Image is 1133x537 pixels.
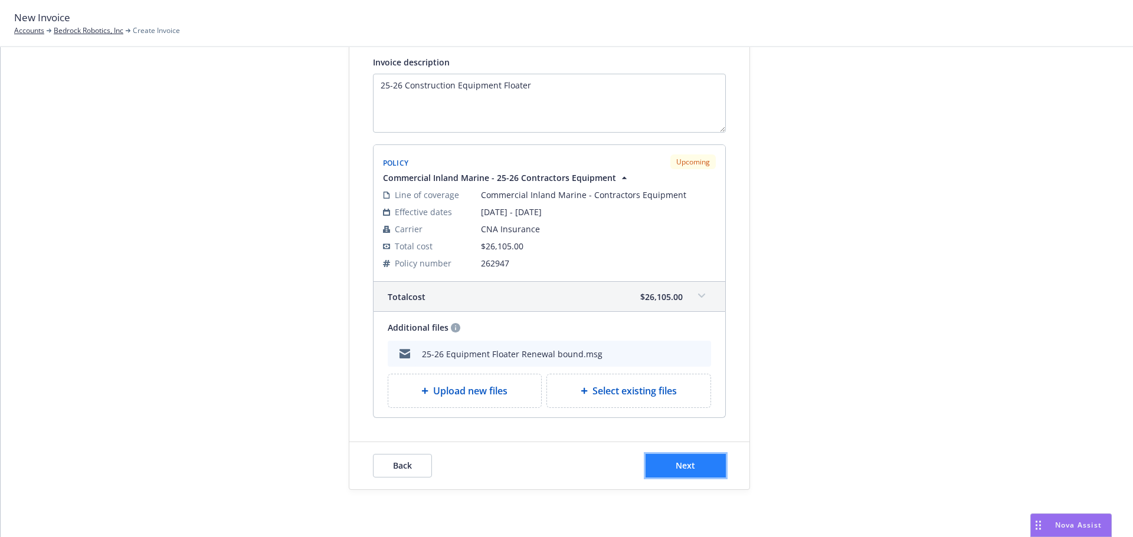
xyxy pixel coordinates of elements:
[383,172,616,184] span: Commercial Inland Marine - 25-26 Contractors Equipment
[433,384,507,398] span: Upload new files
[422,348,602,360] div: 25-26 Equipment Floater Renewal bound.msg
[677,347,687,361] button: preview file
[658,347,667,361] button: download file
[374,282,725,311] div: Totalcost$26,105.00
[393,460,412,471] span: Back
[388,291,425,303] span: Total cost
[481,189,716,201] span: Commercial Inland Marine - Contractors Equipment
[373,454,432,477] button: Back
[1055,520,1102,530] span: Nova Assist
[481,241,523,252] span: $26,105.00
[373,57,450,68] span: Invoice description
[481,223,716,235] span: CNA Insurance
[395,223,423,235] span: Carrier
[395,206,452,218] span: Effective dates
[395,189,459,201] span: Line of coverage
[133,25,180,36] span: Create Invoice
[546,374,711,408] div: Select existing files
[54,25,123,36] a: Bedrock Robotics, Inc
[1030,513,1112,537] button: Nova Assist
[697,347,706,361] button: archive file
[383,172,630,184] button: Commercial Inland Marine - 25-26 Contractors Equipment
[481,257,716,269] span: 262947
[395,257,451,269] span: Policy number
[383,158,409,168] span: Policy
[481,206,716,218] span: [DATE] - [DATE]
[395,240,433,252] span: Total cost
[592,384,677,398] span: Select existing files
[646,454,726,477] button: Next
[640,291,683,303] span: $26,105.00
[14,10,70,25] span: New Invoice
[388,321,448,334] span: Additional files
[1031,514,1046,536] div: Drag to move
[14,25,44,36] a: Accounts
[676,460,695,471] span: Next
[373,74,726,133] textarea: Enter invoice description here
[670,154,716,169] div: Upcoming
[388,374,542,408] div: Upload new files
